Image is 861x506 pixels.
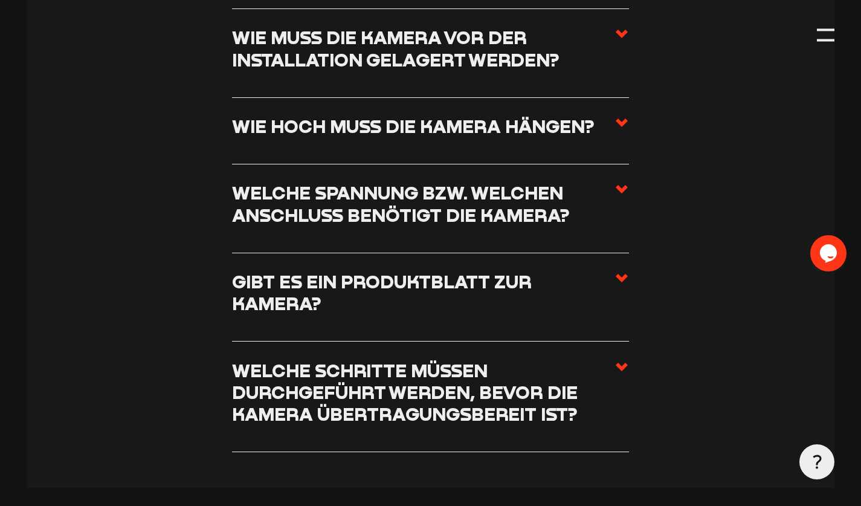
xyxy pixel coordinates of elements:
[232,115,595,137] h3: Wie hoch muss die Kamera hängen?
[810,235,849,271] iframe: chat widget
[232,27,615,71] h3: Wie muss die Kamera vor der Installation gelagert werden?
[232,271,615,315] h3: Gibt es ein Produktblatt zur Kamera?
[232,182,615,226] h3: Welche Spannung bzw. welchen Anschluss benötigt die Kamera?
[232,360,615,426] h3: Welche Schritte müssen durchgeführt werden, bevor die Kamera übertragungsbereit ist?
